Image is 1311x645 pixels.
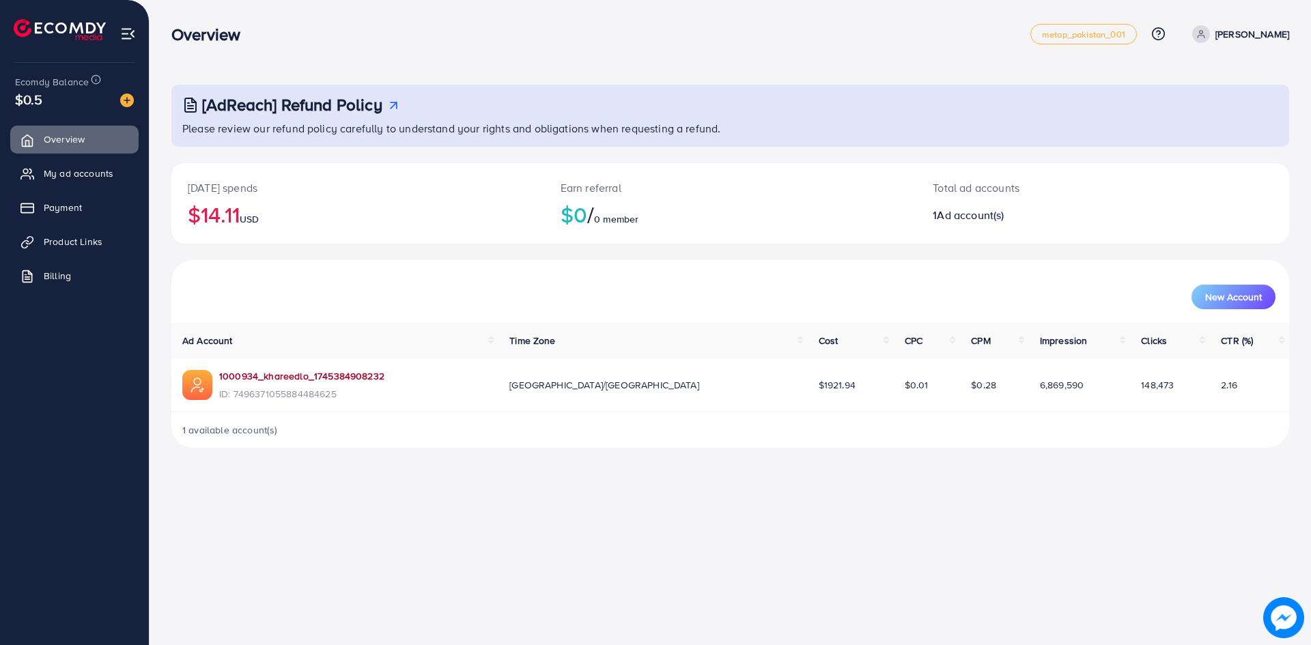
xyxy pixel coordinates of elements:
p: [PERSON_NAME] [1215,26,1289,42]
span: 2.16 [1221,378,1237,392]
span: $1921.94 [819,378,856,392]
span: New Account [1205,292,1262,302]
span: 1 available account(s) [182,423,278,437]
span: Payment [44,201,82,214]
span: $0.28 [971,378,996,392]
span: Ecomdy Balance [15,75,89,89]
p: Total ad accounts [933,180,1179,196]
span: CTR (%) [1221,334,1253,347]
h3: Overview [171,25,251,44]
a: 1000934_khareedlo_1745384908232 [219,369,384,383]
span: Time Zone [509,334,555,347]
span: metap_pakistan_001 [1042,30,1125,39]
span: Overview [44,132,85,146]
a: Payment [10,194,139,221]
h2: $14.11 [188,201,528,227]
a: Product Links [10,228,139,255]
span: 0 member [594,212,638,226]
img: menu [120,26,136,42]
span: [GEOGRAPHIC_DATA]/[GEOGRAPHIC_DATA] [509,378,699,392]
h2: 1 [933,209,1179,222]
span: 148,473 [1141,378,1174,392]
h2: $0 [561,201,901,227]
span: My ad accounts [44,167,113,180]
span: CPM [971,334,990,347]
span: 6,869,590 [1040,378,1084,392]
a: Overview [10,126,139,153]
p: [DATE] spends [188,180,528,196]
img: image [1264,598,1303,637]
a: metap_pakistan_001 [1030,24,1137,44]
img: logo [14,19,106,40]
span: Cost [819,334,838,347]
span: ID: 7496371055884484625 [219,387,384,401]
span: $0.01 [905,378,929,392]
p: Please review our refund policy carefully to understand your rights and obligations when requesti... [182,120,1281,137]
span: USD [240,212,259,226]
span: Ad Account [182,334,233,347]
button: New Account [1192,285,1275,309]
img: image [120,94,134,107]
span: Impression [1040,334,1088,347]
span: Ad account(s) [937,207,1004,223]
span: CPC [905,334,922,347]
a: Billing [10,262,139,289]
a: My ad accounts [10,160,139,187]
h3: [AdReach] Refund Policy [202,95,382,115]
span: Billing [44,269,71,283]
p: Earn referral [561,180,901,196]
img: ic-ads-acc.e4c84228.svg [182,370,212,400]
a: [PERSON_NAME] [1187,25,1289,43]
span: Clicks [1141,334,1167,347]
span: / [587,199,594,230]
span: $0.5 [15,89,43,109]
span: Product Links [44,235,102,248]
